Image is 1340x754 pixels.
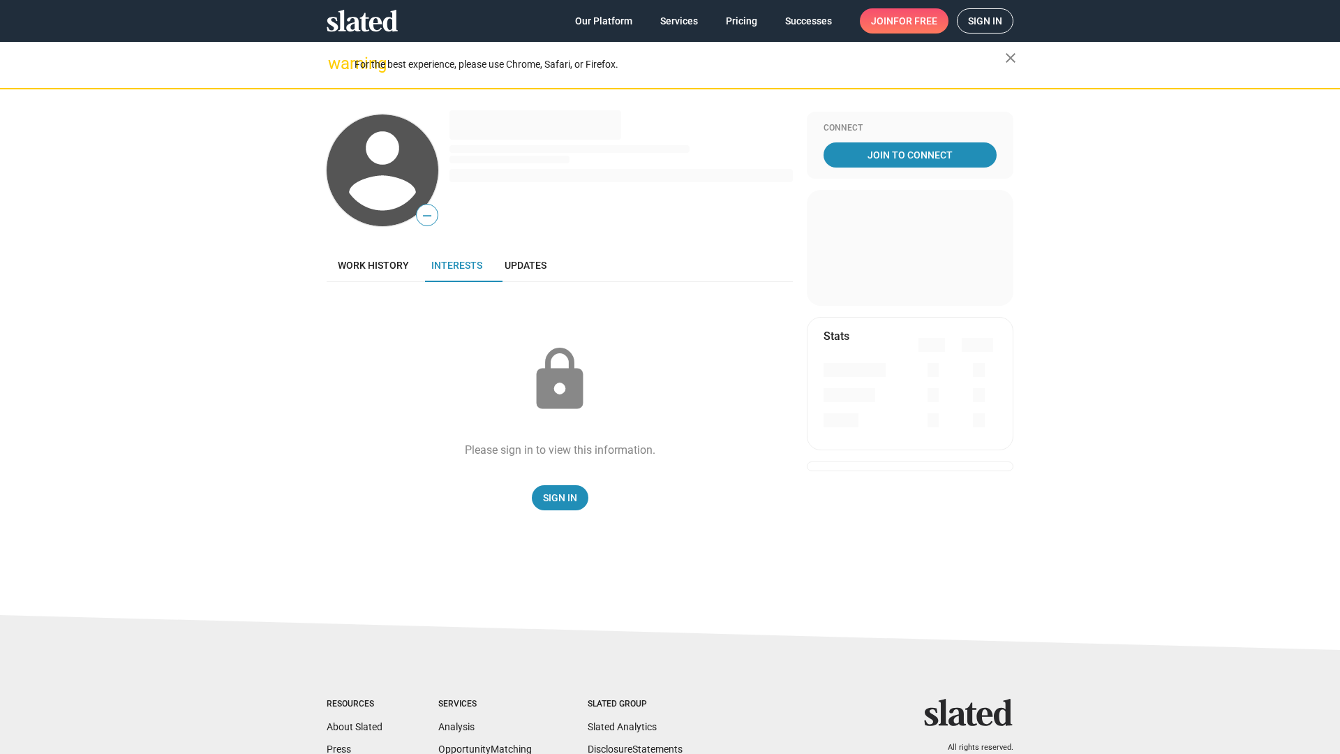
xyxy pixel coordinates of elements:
[893,8,937,34] span: for free
[505,260,546,271] span: Updates
[438,721,475,732] a: Analysis
[327,249,420,282] a: Work history
[465,443,655,457] div: Please sign in to view this information.
[493,249,558,282] a: Updates
[417,207,438,225] span: —
[431,260,482,271] span: Interests
[649,8,709,34] a: Services
[420,249,493,282] a: Interests
[860,8,948,34] a: Joinfor free
[1002,50,1019,66] mat-icon: close
[338,260,409,271] span: Work history
[774,8,843,34] a: Successes
[327,699,382,710] div: Resources
[826,142,994,168] span: Join To Connect
[660,8,698,34] span: Services
[438,699,532,710] div: Services
[957,8,1013,34] a: Sign in
[824,123,997,134] div: Connect
[785,8,832,34] span: Successes
[588,721,657,732] a: Slated Analytics
[327,721,382,732] a: About Slated
[726,8,757,34] span: Pricing
[824,329,849,343] mat-card-title: Stats
[328,55,345,72] mat-icon: warning
[543,485,577,510] span: Sign In
[525,345,595,415] mat-icon: lock
[532,485,588,510] a: Sign In
[588,699,683,710] div: Slated Group
[715,8,768,34] a: Pricing
[968,9,1002,33] span: Sign in
[871,8,937,34] span: Join
[575,8,632,34] span: Our Platform
[564,8,643,34] a: Our Platform
[824,142,997,168] a: Join To Connect
[355,55,1005,74] div: For the best experience, please use Chrome, Safari, or Firefox.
